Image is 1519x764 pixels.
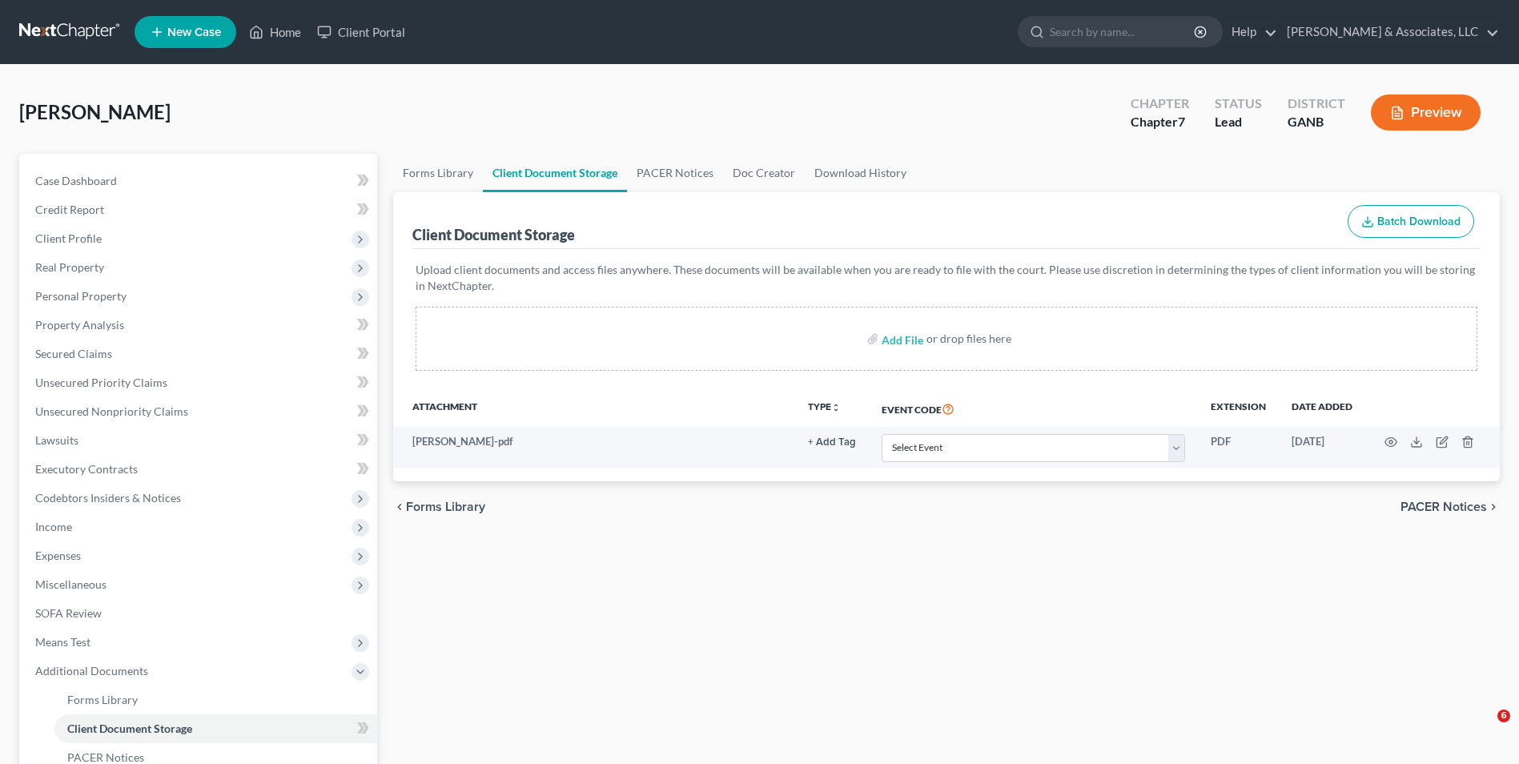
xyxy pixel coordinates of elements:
[869,390,1198,427] th: Event Code
[35,404,188,418] span: Unsecured Nonpriority Claims
[1215,94,1262,113] div: Status
[35,549,81,562] span: Expenses
[67,693,138,706] span: Forms Library
[1131,94,1189,113] div: Chapter
[1348,205,1474,239] button: Batch Download
[309,18,413,46] a: Client Portal
[1497,710,1510,722] span: 6
[22,426,377,455] a: Lawsuits
[35,577,106,591] span: Miscellaneous
[35,664,148,678] span: Additional Documents
[808,437,856,448] button: + Add Tag
[35,203,104,216] span: Credit Report
[167,26,221,38] span: New Case
[35,289,127,303] span: Personal Property
[627,154,723,192] a: PACER Notices
[1288,94,1345,113] div: District
[1487,501,1500,513] i: chevron_right
[393,501,485,513] button: chevron_left Forms Library
[54,686,377,714] a: Forms Library
[926,331,1011,347] div: or drop files here
[805,154,916,192] a: Download History
[35,174,117,187] span: Case Dashboard
[35,635,90,649] span: Means Test
[1279,18,1499,46] a: [PERSON_NAME] & Associates, LLC
[54,714,377,743] a: Client Document Storage
[22,195,377,224] a: Credit Report
[35,347,112,360] span: Secured Claims
[1050,17,1196,46] input: Search by name...
[22,311,377,340] a: Property Analysis
[1198,390,1279,427] th: Extension
[1198,427,1279,468] td: PDF
[393,154,483,192] a: Forms Library
[35,433,78,447] span: Lawsuits
[416,262,1477,294] p: Upload client documents and access files anywhere. These documents will be available when you are...
[1279,427,1365,468] td: [DATE]
[35,606,102,620] span: SOFA Review
[723,154,805,192] a: Doc Creator
[1400,501,1487,513] span: PACER Notices
[1377,215,1461,228] span: Batch Download
[483,154,627,192] a: Client Document Storage
[22,167,377,195] a: Case Dashboard
[1400,501,1500,513] button: PACER Notices chevron_right
[35,491,181,505] span: Codebtors Insiders & Notices
[1131,113,1189,131] div: Chapter
[35,520,72,533] span: Income
[412,225,575,244] div: Client Document Storage
[1371,94,1481,131] button: Preview
[241,18,309,46] a: Home
[393,427,794,468] td: [PERSON_NAME]-pdf
[1224,18,1277,46] a: Help
[35,462,138,476] span: Executory Contracts
[406,501,485,513] span: Forms Library
[35,260,104,274] span: Real Property
[35,318,124,332] span: Property Analysis
[393,501,406,513] i: chevron_left
[22,368,377,397] a: Unsecured Priority Claims
[1288,113,1345,131] div: GANB
[35,376,167,389] span: Unsecured Priority Claims
[1279,390,1365,427] th: Date added
[22,455,377,484] a: Executory Contracts
[35,231,102,245] span: Client Profile
[808,402,841,412] button: TYPEunfold_more
[1178,114,1185,129] span: 7
[22,397,377,426] a: Unsecured Nonpriority Claims
[22,340,377,368] a: Secured Claims
[393,390,794,427] th: Attachment
[22,599,377,628] a: SOFA Review
[808,434,856,449] a: + Add Tag
[67,722,192,735] span: Client Document Storage
[1465,710,1503,748] iframe: Intercom live chat
[1215,113,1262,131] div: Lead
[19,100,171,123] span: [PERSON_NAME]
[67,750,144,764] span: PACER Notices
[831,403,841,412] i: unfold_more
